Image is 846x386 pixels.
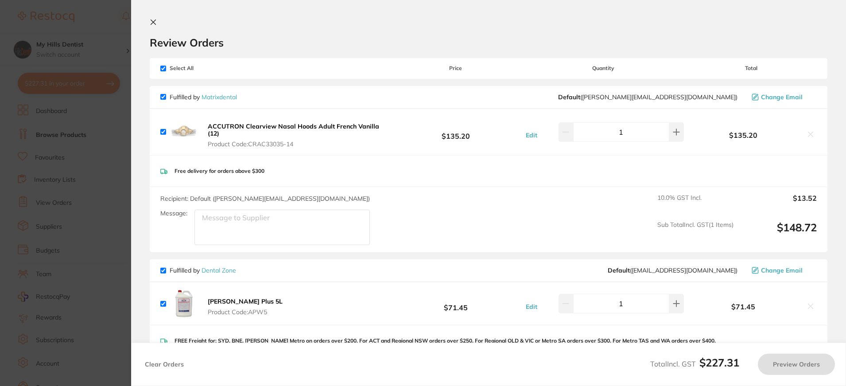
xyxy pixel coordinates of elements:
[202,93,237,101] a: Matrixdental
[686,131,801,139] b: $135.20
[170,118,198,146] img: bzVmb2ZieA
[170,289,198,318] img: Z21ibWVtZw
[761,267,803,274] span: Change Email
[749,93,817,101] button: Change Email
[699,356,739,369] b: $227.31
[170,94,237,101] p: Fulfilled by
[142,354,186,375] button: Clear Orders
[160,195,370,203] span: Recipient: Default ( [PERSON_NAME][EMAIL_ADDRESS][DOMAIN_NAME] )
[202,266,236,274] a: Dental Zone
[208,297,283,305] b: [PERSON_NAME] Plus 5L
[686,303,801,311] b: $71.45
[170,267,236,274] p: Fulfilled by
[175,168,264,174] p: Free delivery for orders above $300
[608,266,630,274] b: Default
[657,194,733,214] span: 10.0 % GST Incl.
[175,338,716,344] p: FREE Freight for: SYD, BNE, [PERSON_NAME] Metro on orders over $200. For ACT and Regional NSW ord...
[741,221,817,246] output: $148.72
[208,140,388,148] span: Product Code: CRAC33035-14
[160,65,249,71] span: Select All
[208,122,379,137] b: ACCUTRON Clearview Nasal Hoods Adult French Vanilla (12)
[741,194,817,214] output: $13.52
[758,354,835,375] button: Preview Orders
[150,36,827,49] h2: Review Orders
[208,308,283,316] span: Product Code: APW5
[558,93,580,101] b: Default
[390,65,521,71] span: Price
[205,122,390,148] button: ACCUTRON Clearview Nasal Hoods Adult French Vanilla (12) Product Code:CRAC33035-14
[558,94,737,101] span: peter@matrixdental.com.au
[160,210,187,217] label: Message:
[523,131,540,139] button: Edit
[761,94,803,101] span: Change Email
[205,297,285,316] button: [PERSON_NAME] Plus 5L Product Code:APW5
[608,267,737,274] span: hello@dentalzone.com.au
[521,65,686,71] span: Quantity
[749,266,817,274] button: Change Email
[523,303,540,311] button: Edit
[657,221,733,246] span: Sub Total Incl. GST ( 1 Items)
[390,124,521,140] b: $135.20
[650,359,739,368] span: Total Incl. GST
[686,65,817,71] span: Total
[390,296,521,312] b: $71.45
